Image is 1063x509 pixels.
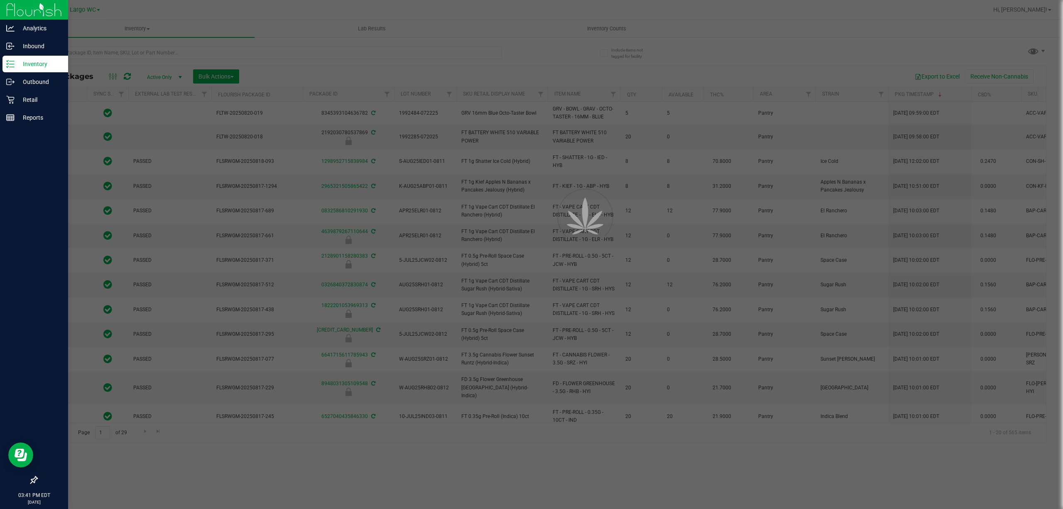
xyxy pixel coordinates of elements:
[6,42,15,50] inline-svg: Inbound
[6,60,15,68] inline-svg: Inventory
[15,95,64,105] p: Retail
[6,24,15,32] inline-svg: Analytics
[15,59,64,69] p: Inventory
[15,77,64,87] p: Outbound
[6,96,15,104] inline-svg: Retail
[15,23,64,33] p: Analytics
[6,78,15,86] inline-svg: Outbound
[6,113,15,122] inline-svg: Reports
[8,443,33,467] iframe: Resource center
[4,492,64,499] p: 03:41 PM EDT
[4,499,64,505] p: [DATE]
[15,41,64,51] p: Inbound
[15,113,64,123] p: Reports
